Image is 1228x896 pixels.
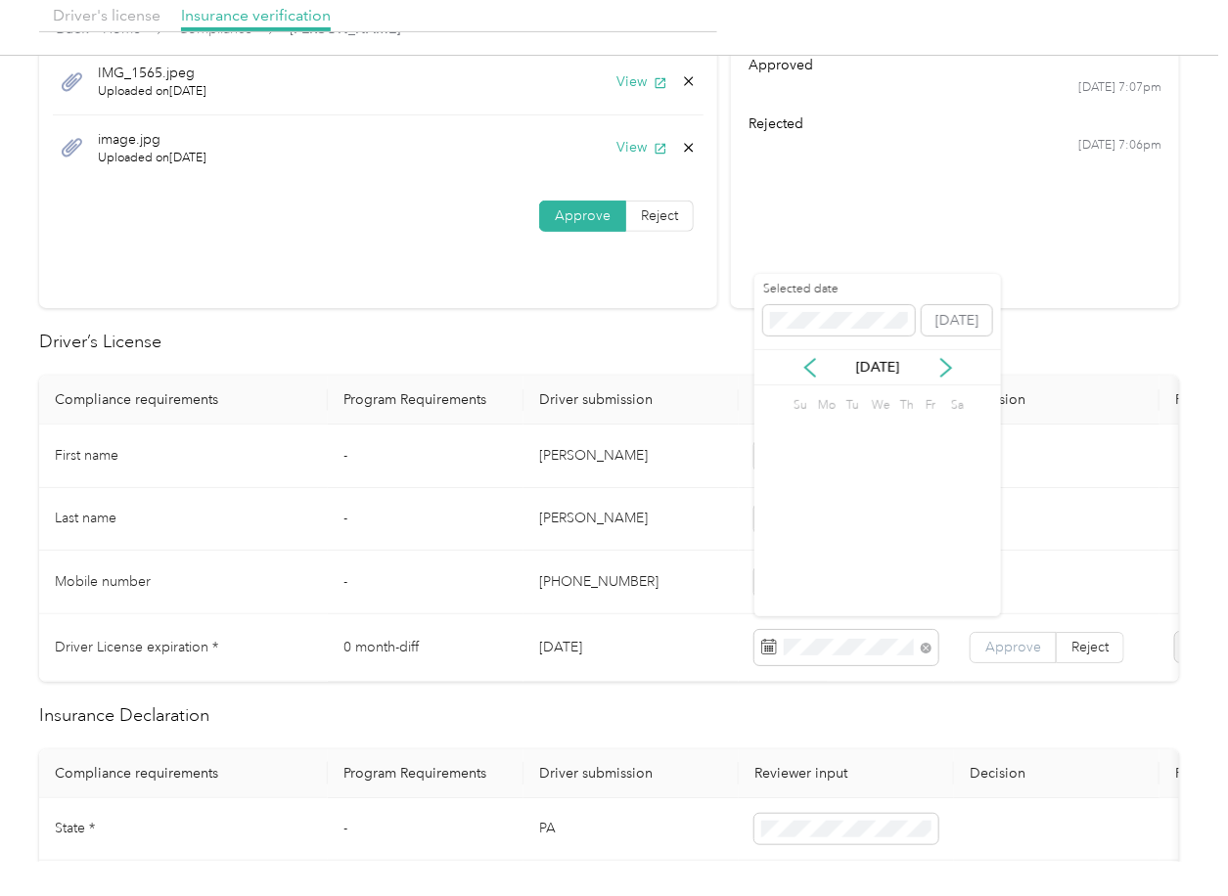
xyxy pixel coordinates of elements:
td: 0 month-diff [328,614,523,682]
td: - [328,798,523,862]
td: - [328,551,523,614]
th: Compliance requirements [39,376,328,425]
time: [DATE] 7:07pm [1079,79,1162,97]
div: Fr [922,392,940,420]
div: Mo [815,392,837,420]
span: First name [55,447,118,464]
span: State * [55,820,95,836]
p: [DATE] [837,357,919,378]
td: [PHONE_NUMBER] [523,551,739,614]
time: [DATE] 7:06pm [1079,137,1162,155]
td: [PERSON_NAME] [523,425,739,488]
span: Insurance verification [181,6,331,24]
div: Tu [842,392,861,420]
div: We [868,392,890,420]
th: Driver submission [523,749,739,798]
span: IMG_1565.jpeg [98,63,206,83]
span: Last name [55,510,116,526]
th: Compliance requirements [39,749,328,798]
td: - [328,488,523,552]
button: [DATE] [922,305,992,336]
div: Su [790,392,808,420]
span: Driver License expiration * [55,639,218,655]
span: Approve [555,207,611,224]
td: Last name [39,488,328,552]
th: Reviewer input [739,749,954,798]
span: Approve [985,639,1041,655]
button: View [616,71,667,92]
div: rejected [749,113,1162,134]
td: State * [39,798,328,862]
td: Driver License expiration * [39,614,328,682]
td: - [328,425,523,488]
td: First name [39,425,328,488]
span: Reject [1071,639,1109,655]
span: Mobile number [55,573,151,590]
button: View [616,137,667,157]
iframe: Everlance-gr Chat Button Frame [1118,786,1228,896]
label: Selected date [763,281,915,298]
td: PA [523,798,739,862]
h2: Driver’s License [39,329,1179,355]
span: Driver's license [53,6,160,24]
span: image.jpg [98,129,206,150]
div: approved [749,55,1162,75]
td: [PERSON_NAME] [523,488,739,552]
th: Driver submission [523,376,739,425]
div: Th [897,392,916,420]
th: Program Requirements [328,749,523,798]
h2: Insurance Declaration [39,702,1179,729]
th: Program Requirements [328,376,523,425]
td: Mobile number [39,551,328,614]
span: Reject [641,207,678,224]
th: Decision [954,749,1160,798]
th: Decision [954,376,1160,425]
td: [DATE] [523,614,739,682]
span: Uploaded on [DATE] [98,83,206,101]
span: Uploaded on [DATE] [98,150,206,167]
div: Sa [947,392,966,420]
th: Reviewer input [739,376,954,425]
